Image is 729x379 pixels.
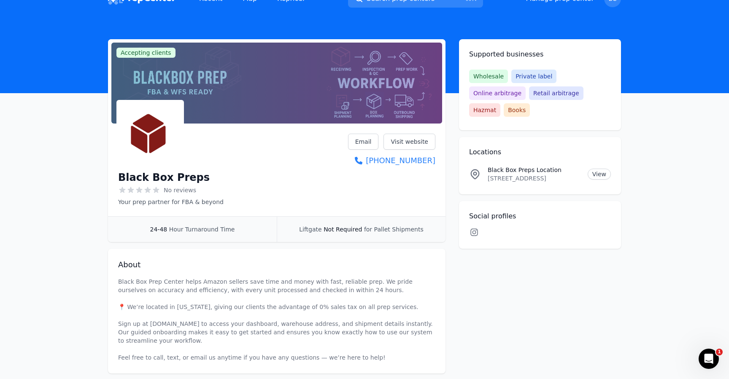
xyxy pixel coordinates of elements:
[469,86,526,100] span: Online arbitrage
[469,70,508,83] span: Wholesale
[364,226,424,233] span: for Pallet Shipments
[118,102,182,166] img: Black Box Preps
[324,226,362,233] span: Not Required
[511,70,556,83] span: Private label
[118,198,224,206] p: Your prep partner for FBA & beyond
[118,171,210,184] h1: Black Box Preps
[118,277,435,362] p: Black Box Prep Center helps Amazon sellers save time and money with fast, reliable prep. We pride...
[150,226,167,233] span: 24-48
[488,166,581,174] p: Black Box Preps Location
[529,86,583,100] span: Retail arbitrage
[299,226,321,233] span: Liftgate
[588,169,611,180] a: View
[348,155,435,167] a: [PHONE_NUMBER]
[469,211,611,221] h2: Social profiles
[469,147,611,157] h2: Locations
[504,103,530,117] span: Books
[469,49,611,59] h2: Supported businesses
[469,103,500,117] span: Hazmat
[348,134,379,150] a: Email
[488,174,581,183] p: [STREET_ADDRESS]
[118,259,435,271] h2: About
[716,349,723,355] span: 1
[699,349,719,369] iframe: Intercom live chat
[116,48,175,58] span: Accepting clients
[169,226,235,233] span: Hour Turnaround Time
[164,186,196,194] span: No reviews
[383,134,435,150] a: Visit website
